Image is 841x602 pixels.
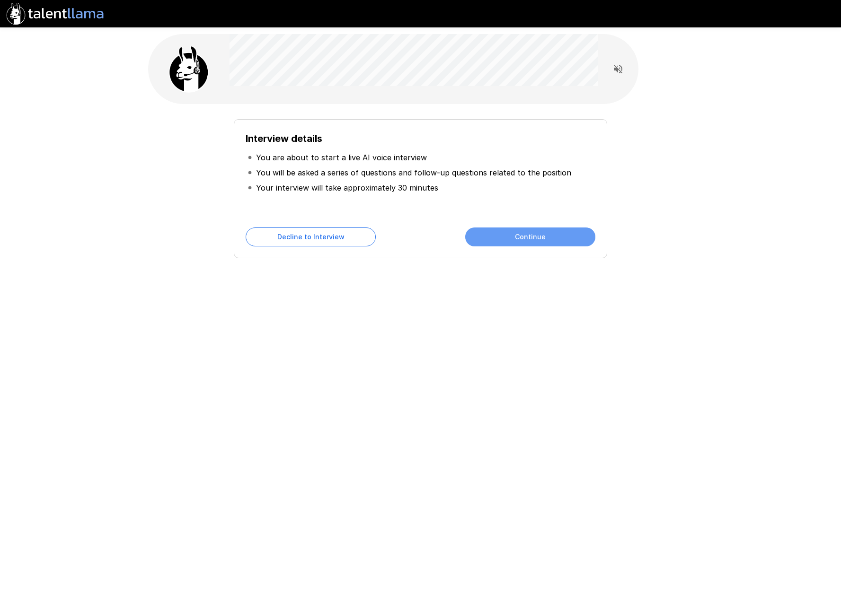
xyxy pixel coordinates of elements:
p: You are about to start a live AI voice interview [256,152,427,163]
button: Continue [465,227,595,246]
button: Decline to Interview [246,227,376,246]
b: Interview details [246,133,322,144]
button: Read questions aloud [609,60,628,79]
img: llama_clean.png [165,45,212,93]
p: You will be asked a series of questions and follow-up questions related to the position [256,167,571,178]
p: Your interview will take approximately 30 minutes [256,182,438,193]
